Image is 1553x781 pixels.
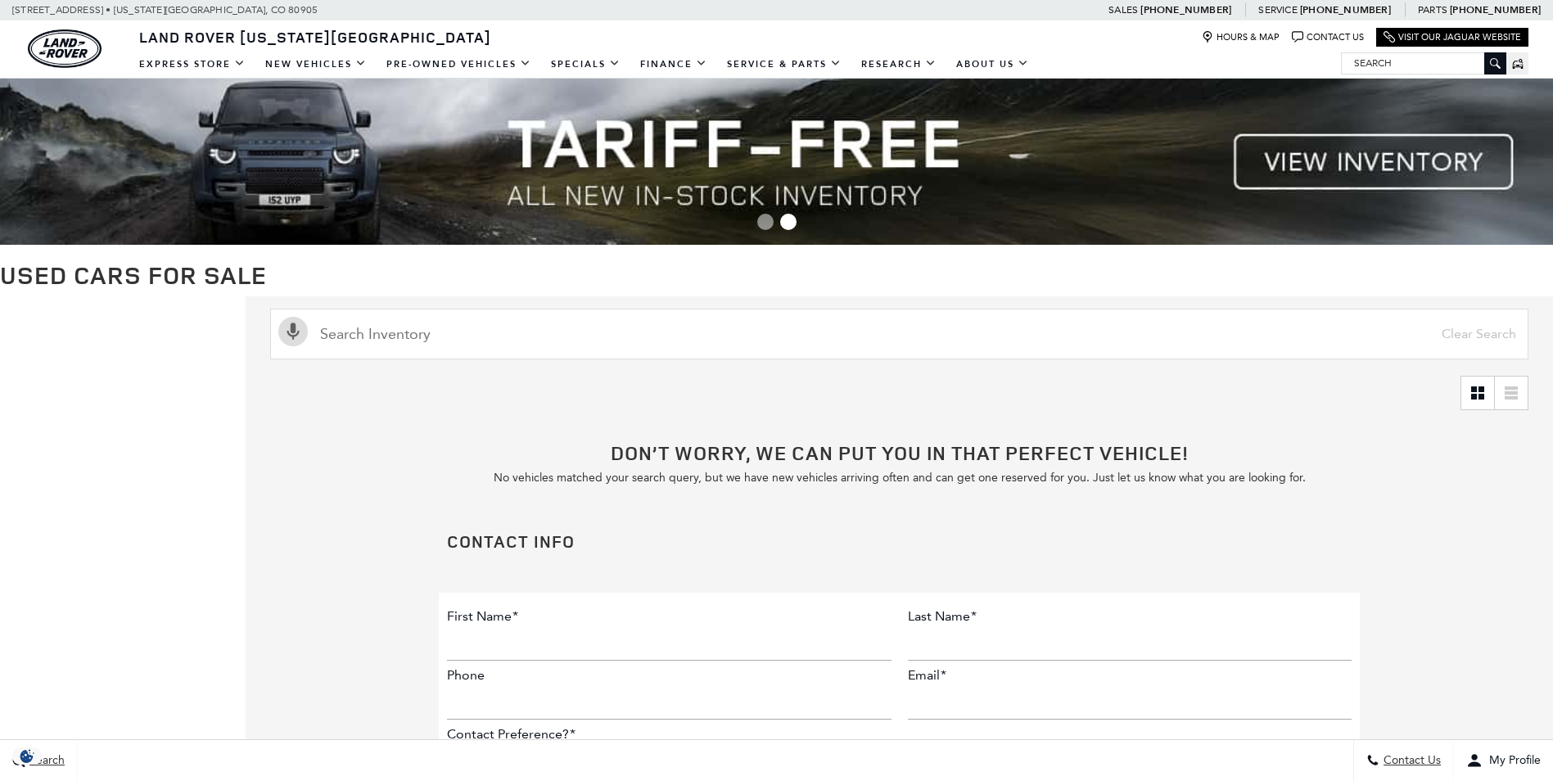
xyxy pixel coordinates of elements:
[630,50,717,79] a: Finance
[1108,4,1138,16] span: Sales
[28,29,102,68] a: land-rover
[1292,31,1364,43] a: Contact Us
[377,50,541,79] a: Pre-Owned Vehicles
[851,50,946,79] a: Research
[255,50,377,79] a: New Vehicles
[757,214,774,230] span: Go to slide 1
[8,747,46,765] img: Opt-Out Icon
[1450,3,1541,16] a: [PHONE_NUMBER]
[270,309,1528,359] input: Search Inventory
[1258,4,1297,16] span: Service
[439,471,1360,485] p: No vehicles matched your search query, but we have new vehicles arriving often and can get one re...
[1342,53,1506,73] input: Search
[447,667,485,683] label: Phone
[908,608,977,624] label: Last Name
[129,27,501,47] a: Land Rover [US_STATE][GEOGRAPHIC_DATA]
[8,747,46,765] section: Click to Open Cookie Consent Modal
[1300,3,1391,16] a: [PHONE_NUMBER]
[1418,4,1447,16] span: Parts
[278,317,308,346] svg: Click to toggle on voice search
[1483,754,1541,768] span: My Profile
[447,726,576,742] label: Contact Preference?
[129,50,1039,79] nav: Main Navigation
[447,533,1352,550] h2: Contact Info
[946,50,1039,79] a: About Us
[28,29,102,68] img: Land Rover
[717,50,851,79] a: Service & Parts
[541,50,630,79] a: Specials
[1202,31,1280,43] a: Hours & Map
[439,443,1360,463] h2: Don’t worry, we can put you in that perfect vehicle!
[780,214,797,230] span: Go to slide 2
[1384,31,1521,43] a: Visit Our Jaguar Website
[1379,754,1441,768] span: Contact Us
[1140,3,1231,16] a: [PHONE_NUMBER]
[908,667,946,683] label: Email
[139,27,491,47] span: Land Rover [US_STATE][GEOGRAPHIC_DATA]
[129,50,255,79] a: EXPRESS STORE
[1454,740,1553,781] button: Open user profile menu
[447,608,518,624] label: First Name
[12,4,318,16] a: [STREET_ADDRESS] • [US_STATE][GEOGRAPHIC_DATA], CO 80905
